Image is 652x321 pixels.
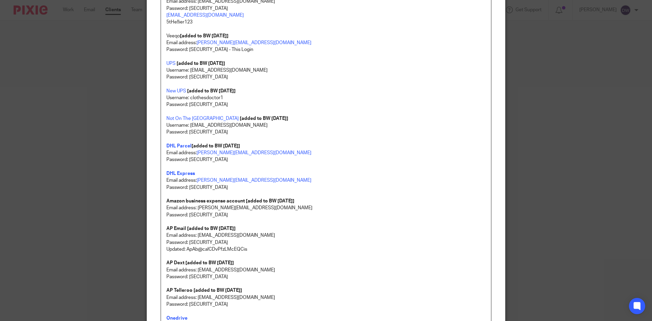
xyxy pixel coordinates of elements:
p: Username: [EMAIL_ADDRESS][DOMAIN_NAME] [166,67,486,74]
p: 5tHe!!ier123 [166,19,486,25]
a: Onedrive [166,316,187,321]
p: Password: [SECURITY_DATA] [166,239,486,246]
p: Username: [EMAIL_ADDRESS][DOMAIN_NAME] [166,122,486,129]
a: [PERSON_NAME][EMAIL_ADDRESS][DOMAIN_NAME] [197,178,311,183]
p: Veeqo [166,33,486,39]
p: Updated: ApAb@ca!CDvPfzLMcEQCis [166,246,486,253]
a: [EMAIL_ADDRESS][DOMAIN_NAME] [166,13,244,18]
p: Username: clothesdoctor1 [166,94,486,101]
strong: [added to BW [DATE]] [192,144,240,148]
p: Password: [SECURITY_DATA] [166,184,486,191]
p: Email address: [166,177,486,184]
p: Email address: [166,39,486,46]
p: Email address: [EMAIL_ADDRESS][DOMAIN_NAME] [166,232,486,239]
a: [PERSON_NAME][EMAIL_ADDRESS][DOMAIN_NAME] [197,150,311,155]
p: Password: [SECURITY_DATA] [166,301,486,308]
p: Password: [SECURITY_DATA] [166,273,486,280]
strong: AP Telleroo [166,288,193,293]
strong: [added to BW [DATE]] [240,116,288,121]
p: Password: [SECURITY_DATA] - This Login [166,46,486,53]
strong: AP Email [added to BW [DATE]] [166,226,236,231]
a: New UPS [166,89,186,93]
p: Email address: [PERSON_NAME][EMAIL_ADDRESS][DOMAIN_NAME] [166,204,486,211]
a: UPS [166,61,176,66]
p: Password: [SECURITY_DATA] [166,212,486,218]
a: DHL Express [166,171,195,176]
strong: [added to BW [DATE]] [194,288,242,293]
p: Password: [SECURITY_DATA] [166,74,486,81]
p: Email address: [EMAIL_ADDRESS][DOMAIN_NAME] [166,267,486,273]
p: Password: [SECURITY_DATA] [166,156,486,163]
p: Password: [SECURITY_DATA] [166,129,486,136]
a: Not On The [GEOGRAPHIC_DATA] [166,116,239,121]
p: Password: [SECURITY_DATA] [166,101,486,108]
a: DHL Parcel [166,144,192,148]
strong: [added to BW [DATE]] [187,89,236,93]
a: [PERSON_NAME][EMAIL_ADDRESS][DOMAIN_NAME] [197,40,311,45]
p: Email address: [EMAIL_ADDRESS][DOMAIN_NAME] [166,294,486,301]
p: Email address: [166,143,486,157]
strong: Amazon business expense account [166,199,245,203]
strong: [added to BW [DATE]] [177,61,225,66]
strong: [added to BW [DATE]] [246,199,294,203]
strong: [added to BW [DATE]] [180,34,229,38]
strong: AP Dext [added to BW [DATE]] [166,261,234,265]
